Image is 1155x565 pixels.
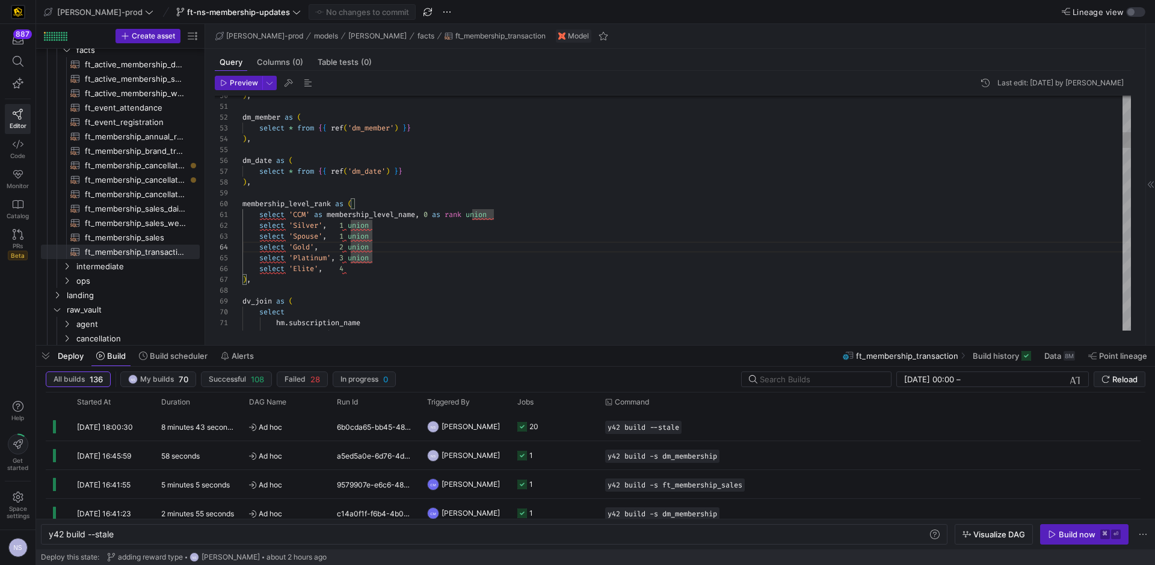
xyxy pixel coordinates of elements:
[423,210,428,219] span: 0
[1111,530,1121,539] kbd: ⏎
[215,76,262,90] button: Preview
[386,166,390,176] span: )
[427,421,439,433] div: NS
[46,441,1141,470] div: Press SPACE to select this row.
[226,32,303,40] span: [PERSON_NAME]-prod
[318,166,322,176] span: {
[348,253,369,263] span: union
[7,212,29,219] span: Catalog
[257,58,303,66] span: Columns
[383,374,388,384] span: 0
[442,470,500,498] span: [PERSON_NAME]
[77,398,111,406] span: Started At
[331,123,343,133] span: ref
[41,230,200,245] div: Press SPACE to select this row.
[432,210,440,219] span: as
[289,253,331,263] span: 'Platinum'
[85,245,186,259] span: ft_membership_transaction​​​​​​​​​​
[215,220,228,231] div: 62
[608,481,742,489] span: y42 build -s ft_membership_sales
[760,374,881,384] input: Search Builds
[427,398,470,406] span: Triggered By
[189,552,199,562] div: NS
[132,32,175,40] span: Create asset
[529,499,533,527] div: 1
[297,166,314,176] span: from
[997,79,1124,87] div: Last edit: [DATE] by [PERSON_NAME]
[259,307,285,317] span: select
[12,6,24,18] img: https://storage.googleapis.com/y42-prod-data-exchange/images/uAsz27BndGEK0hZWDFeOjoxA7jCwgK9jE472...
[402,123,407,133] span: }
[259,264,285,273] span: select
[558,32,565,40] img: undefined
[91,346,131,366] button: Build
[259,242,285,252] span: select
[963,374,1042,384] input: End datetime
[407,123,411,133] span: }
[77,480,131,489] span: [DATE] 16:41:55
[5,134,31,164] a: Code
[289,242,314,252] span: 'Gold'
[5,486,31,525] a: Spacesettings
[10,414,25,421] span: Help
[348,32,407,40] span: [PERSON_NAME]
[77,451,131,460] span: [DATE] 16:45:59
[215,101,228,112] div: 51
[58,351,84,361] span: Deploy
[215,242,228,252] div: 64
[339,221,343,230] span: 1
[215,177,228,188] div: 58
[104,549,330,565] button: adding reward typeNS[PERSON_NAME]about 2 hours ago
[41,201,200,216] div: Press SPACE to select this row.
[57,7,143,17] span: [PERSON_NAME]-prod
[318,264,322,273] span: ,
[41,331,200,346] div: Press SPACE to select this row.
[41,553,99,561] span: Deploy this state:
[215,166,228,177] div: 57
[529,470,533,498] div: 1
[1112,374,1138,384] span: Reload
[1039,346,1080,366] button: Data8M
[5,429,31,476] button: Getstarted
[466,210,487,219] span: union
[215,155,228,166] div: 56
[322,231,327,241] span: ,
[41,144,200,158] a: ft_membership_brand_transfer​​​​​​​​​​
[5,194,31,224] a: Catalog
[41,158,200,173] div: Press SPACE to select this row.
[442,441,500,469] span: [PERSON_NAME]
[339,253,343,263] span: 3
[215,198,228,209] div: 60
[41,173,200,187] a: ft_membership_cancellations_weekly_forecast​​​​​​​​​​
[215,209,228,220] div: 61
[46,371,111,387] button: All builds136
[568,32,589,40] span: Model
[333,371,396,387] button: In progress0
[242,156,272,165] span: dm_date
[314,210,322,219] span: as
[215,252,228,263] div: 65
[115,29,180,43] button: Create asset
[215,274,228,285] div: 67
[215,144,228,155] div: 55
[5,164,31,194] a: Monitor
[327,210,415,219] span: membership_level_name
[398,166,402,176] span: }
[8,538,28,557] div: NS
[85,144,186,158] span: ft_membership_brand_transfer​​​​​​​​​​
[249,398,286,406] span: DAG Name
[608,423,679,432] span: y42 build --stale
[201,371,272,387] button: Successful108
[128,374,138,384] div: NS
[46,499,1141,528] div: Press SPACE to select this row.
[259,221,285,230] span: select
[215,317,228,328] div: 71
[339,264,343,273] span: 4
[259,231,285,241] span: select
[242,177,247,187] span: )
[8,251,28,260] span: Beta
[179,374,188,384] span: 70
[41,100,200,115] div: Press SPACE to select this row.
[442,499,500,527] span: [PERSON_NAME]
[608,452,717,460] span: y42 build -s dm_membership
